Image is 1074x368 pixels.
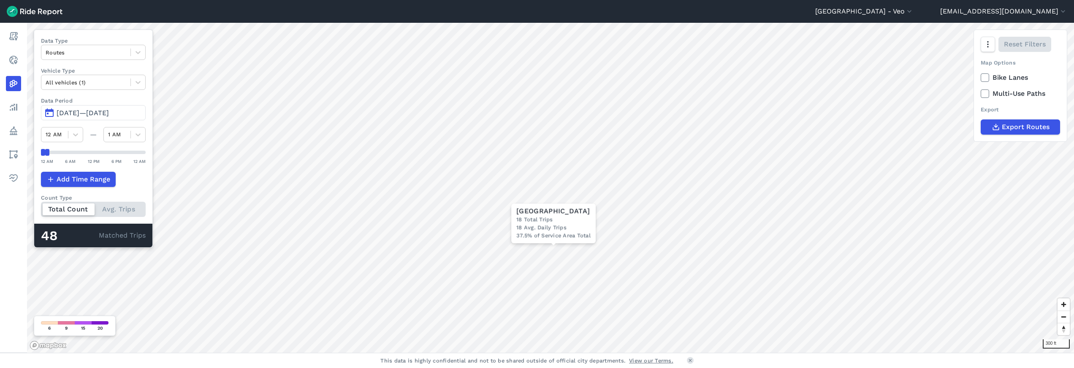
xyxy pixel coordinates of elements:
div: 18 Total Trips [516,215,591,223]
span: Reset Filters [1004,39,1046,49]
a: Heatmaps [6,76,21,91]
div: Matched Trips [34,224,152,247]
label: Bike Lanes [981,73,1060,83]
div: 12 PM [88,157,100,165]
button: Export Routes [981,119,1060,135]
span: [DATE]—[DATE] [57,109,109,117]
div: [GEOGRAPHIC_DATA] [516,207,591,215]
a: View our Terms. [629,357,673,365]
div: Map Options [981,59,1060,67]
button: [DATE]—[DATE] [41,105,146,120]
a: Health [6,170,21,186]
a: Realtime [6,52,21,68]
a: Areas [6,147,21,162]
img: Ride Report [7,6,62,17]
a: Analyze [6,100,21,115]
div: 48 [41,230,99,241]
label: Vehicle Type [41,67,146,75]
div: — [83,130,103,140]
div: 12 AM [133,157,146,165]
div: 12 AM [41,157,53,165]
button: [EMAIL_ADDRESS][DOMAIN_NAME] [940,6,1067,16]
div: Count Type [41,194,146,202]
div: 37.5% of Service Area Total [516,232,591,240]
button: Add Time Range [41,172,116,187]
div: Export [981,106,1060,114]
button: Zoom in [1058,298,1070,311]
a: Mapbox logo [30,341,67,350]
label: Data Type [41,37,146,45]
canvas: Map [27,23,1074,353]
button: [GEOGRAPHIC_DATA] - Veo [815,6,914,16]
span: Export Routes [1002,122,1050,132]
button: Zoom out [1058,311,1070,323]
a: Policy [6,123,21,138]
button: Reset Filters [998,37,1051,52]
button: Reset bearing to north [1058,323,1070,335]
label: Data Period [41,97,146,105]
label: Multi-Use Paths [981,89,1060,99]
span: Add Time Range [57,174,110,184]
div: 6 AM [65,157,76,165]
div: 18 Avg. Daily Trips [516,224,591,232]
div: 300 ft [1043,339,1070,349]
a: Report [6,29,21,44]
div: 6 PM [111,157,122,165]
